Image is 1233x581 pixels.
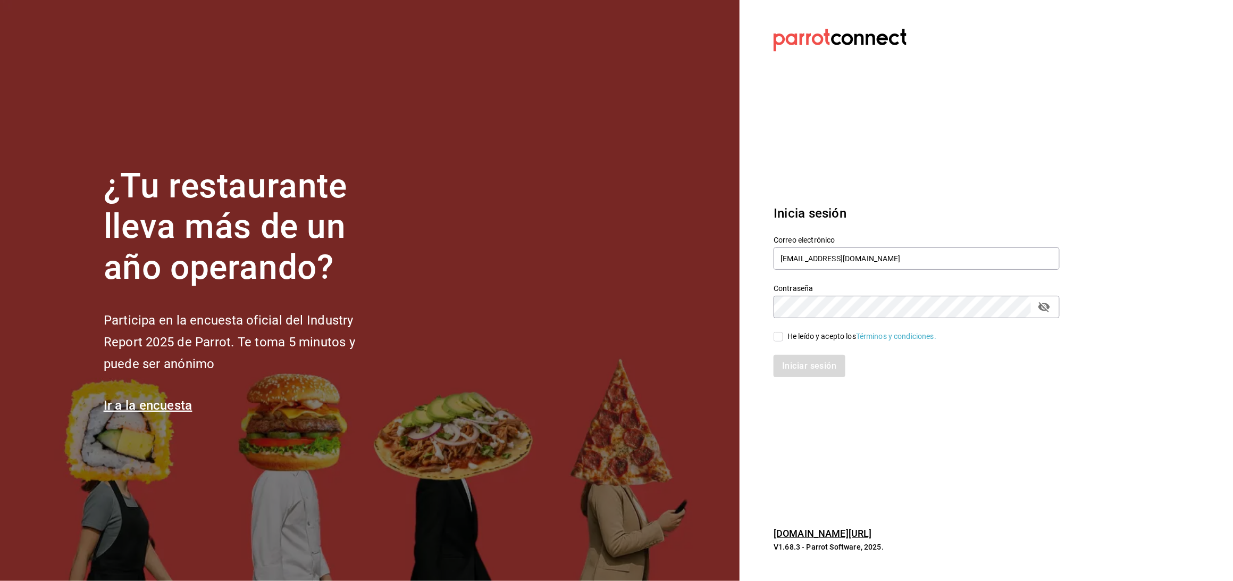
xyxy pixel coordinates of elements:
[774,528,871,539] a: [DOMAIN_NAME][URL]
[774,247,1060,270] input: Ingresa tu correo electrónico
[1035,298,1053,316] button: passwordField
[774,542,1060,552] p: V1.68.3 - Parrot Software, 2025.
[774,236,1060,244] label: Correo electrónico
[856,332,936,341] a: Términos y condiciones.
[104,398,192,413] a: Ir a la encuesta
[774,285,1060,292] label: Contraseña
[774,204,1060,223] h3: Inicia sesión
[787,331,936,342] div: He leído y acepto los
[104,166,391,288] h1: ¿Tu restaurante lleva más de un año operando?
[104,310,391,375] h2: Participa en la encuesta oficial del Industry Report 2025 de Parrot. Te toma 5 minutos y puede se...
